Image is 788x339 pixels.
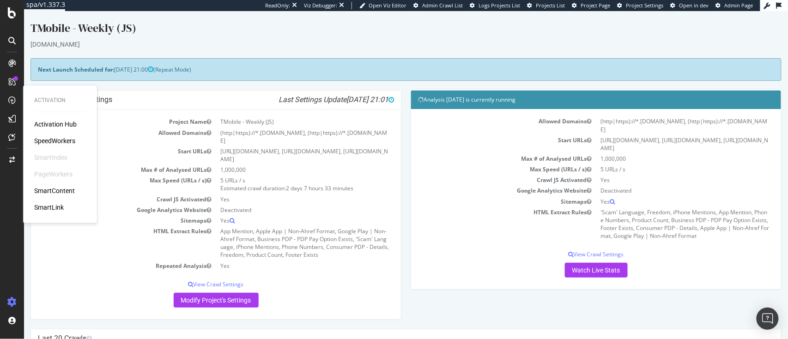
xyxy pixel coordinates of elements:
[572,124,751,142] td: [URL][DOMAIN_NAME], [URL][DOMAIN_NAME], [URL][DOMAIN_NAME]
[192,215,370,249] td: App Mention, Apple App | Non-Ahref Format, Google Play | Non-Ahref Format, Business PDP - PDP Pay...
[192,194,370,204] td: Deactivated
[304,2,337,9] div: Viz Debugger:
[572,163,751,174] td: Yes
[572,185,751,196] td: Yes
[527,2,565,9] a: Projects List
[572,174,751,185] td: Deactivated
[6,47,758,70] div: (Repeat Mode)
[626,2,664,9] span: Project Settings
[262,173,330,181] span: 2 days 7 hours 33 minutes
[34,169,73,179] div: PageWorkers
[479,2,520,9] span: Logs Projects List
[192,249,370,260] td: Yes
[369,2,406,9] span: Open Viz Editor
[618,2,664,9] a: Project Settings
[192,204,370,215] td: Yes
[14,153,192,164] td: Max # of Analysed URLs
[572,142,751,153] td: 1,000,000
[394,196,572,230] td: HTML Extract Rules
[6,29,758,38] div: [DOMAIN_NAME]
[541,252,604,266] a: Watch Live Stats
[394,153,572,163] td: Max Speed (URLs / s)
[470,2,520,9] a: Logs Projects List
[14,194,192,204] td: Google Analytics Website
[394,84,750,93] h4: Analysis [DATE] is currently running
[422,2,463,9] span: Admin Crawl List
[394,142,572,153] td: Max # of Analysed URLs
[725,2,753,9] span: Admin Page
[14,323,750,332] h4: Last 20 Crawls
[90,54,129,62] span: [DATE] 21:00
[14,116,192,135] td: Allowed Domains
[192,116,370,135] td: (http|https)://*.[DOMAIN_NAME], (http|https)://*.[DOMAIN_NAME]
[34,120,77,129] a: Activation Hub
[572,2,611,9] a: Project Page
[255,84,370,93] i: Last Settings Update
[192,164,370,182] td: 5 URLs / s Estimated crawl duration:
[572,105,751,123] td: (http|https)://*.[DOMAIN_NAME], (http|https)://*.[DOMAIN_NAME]
[671,2,709,9] a: Open in dev
[14,269,370,277] p: View Crawl Settings
[581,2,611,9] span: Project Page
[716,2,753,9] a: Admin Page
[322,84,370,93] span: [DATE] 21:01
[14,135,192,153] td: Start URLs
[413,2,463,9] a: Admin Crawl List
[14,84,370,93] h4: Project Global Settings
[192,183,370,194] td: Yes
[394,185,572,196] td: Sitemaps
[14,164,192,182] td: Max Speed (URLs / s)
[192,105,370,116] td: TMobile - Weekly (JS)
[14,204,192,215] td: Sitemaps
[265,2,290,9] div: ReadOnly:
[536,2,565,9] span: Projects List
[34,136,75,145] a: SpeedWorkers
[34,203,64,212] a: SmartLink
[14,215,192,249] td: HTML Extract Rules
[34,153,67,162] div: SmartIndex
[394,105,572,123] td: Allowed Domains
[34,97,86,104] div: Activation
[14,105,192,116] td: Project Name
[757,308,779,330] div: Open Intercom Messenger
[150,282,235,297] a: Modify Project's Settings
[14,183,192,194] td: Crawl JS Activated
[192,135,370,153] td: [URL][DOMAIN_NAME], [URL][DOMAIN_NAME], [URL][DOMAIN_NAME]
[394,239,750,247] p: View Crawl Settings
[192,153,370,164] td: 1,000,000
[34,186,75,195] a: SmartContent
[572,153,751,163] td: 5 URLs / s
[394,163,572,174] td: Crawl JS Activated
[679,2,709,9] span: Open in dev
[14,54,90,62] strong: Next Launch Scheduled for:
[359,2,406,9] a: Open Viz Editor
[394,174,572,185] td: Google Analytics Website
[394,124,572,142] td: Start URLs
[6,9,758,29] div: TMobile - Weekly (JS)
[572,196,751,230] td: 'Scam' Language, Freedom, iPhone Mentions, App Mention, Phone Numbers, Product Count, Business PD...
[14,249,192,260] td: Repeated Analysis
